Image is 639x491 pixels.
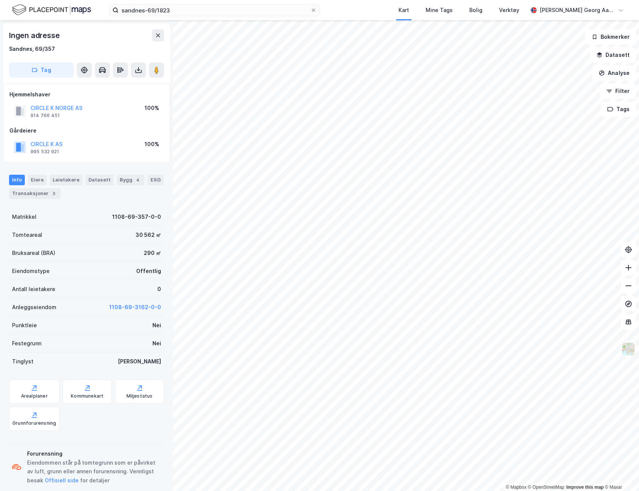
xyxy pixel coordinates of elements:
div: 4 [134,176,141,184]
div: Bygg [117,175,145,185]
div: Kontrollprogram for chat [601,455,639,491]
div: Kommunekart [71,393,103,399]
div: Matrikkel [12,212,37,221]
div: Gårdeiere [9,126,164,135]
a: Mapbox [506,485,526,490]
button: Filter [600,84,636,99]
div: Eiendommen står på tomtegrunn som er påvirket av luft, grunn eller annen forurensning. Vennligst ... [27,458,161,485]
div: 100% [145,104,159,113]
div: 1108-69-357-0-0 [112,212,161,221]
div: Transaksjoner [9,188,61,199]
div: Ingen adresse [9,29,61,41]
div: Tinglyst [12,357,33,366]
div: Bruksareal (BRA) [12,249,55,258]
div: Hjemmelshaver [9,90,164,99]
button: Tags [601,102,636,117]
div: [PERSON_NAME] Georg Aass [PERSON_NAME] [540,6,615,15]
button: Bokmerker [585,29,636,44]
div: Datasett [85,175,114,185]
div: Offentlig [136,267,161,276]
div: Bolig [469,6,482,15]
button: Tag [9,63,74,78]
img: logo.f888ab2527a4732fd821a326f86c7f29.svg [12,3,91,17]
div: Sandnes, 69/357 [9,44,55,53]
div: Mine Tags [426,6,453,15]
div: Info [9,175,25,185]
div: Anleggseiendom [12,303,56,312]
div: Festegrunn [12,339,41,348]
div: Grunnforurensning [12,420,56,426]
div: Tomteareal [12,230,42,239]
button: Datasett [590,47,636,63]
div: Verktøy [499,6,519,15]
div: Miljøstatus [126,393,153,399]
button: Analyse [592,66,636,81]
div: Punktleie [12,321,37,330]
div: 290 ㎡ [144,249,161,258]
div: Forurensning [27,449,161,458]
img: Z [621,342,636,356]
a: OpenStreetMap [528,485,564,490]
div: Antall leietakere [12,285,55,294]
div: Nei [152,321,161,330]
div: Eiendomstype [12,267,50,276]
div: Leietakere [50,175,82,185]
button: 1108-69-3162-0-0 [109,303,161,312]
div: Kart [399,6,409,15]
div: 3 [50,190,58,197]
div: Eiere [28,175,47,185]
input: Søk på adresse, matrikkel, gårdeiere, leietakere eller personer [119,5,310,16]
iframe: Chat Widget [601,455,639,491]
div: ESG [148,175,164,185]
a: Improve this map [566,485,604,490]
div: 100% [145,140,159,149]
div: Nei [152,339,161,348]
div: 30 562 ㎡ [135,230,161,239]
div: 0 [157,285,161,294]
div: [PERSON_NAME] [118,357,161,366]
div: 914 766 451 [30,113,60,119]
div: 995 532 921 [30,149,59,155]
div: Arealplaner [21,393,48,399]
